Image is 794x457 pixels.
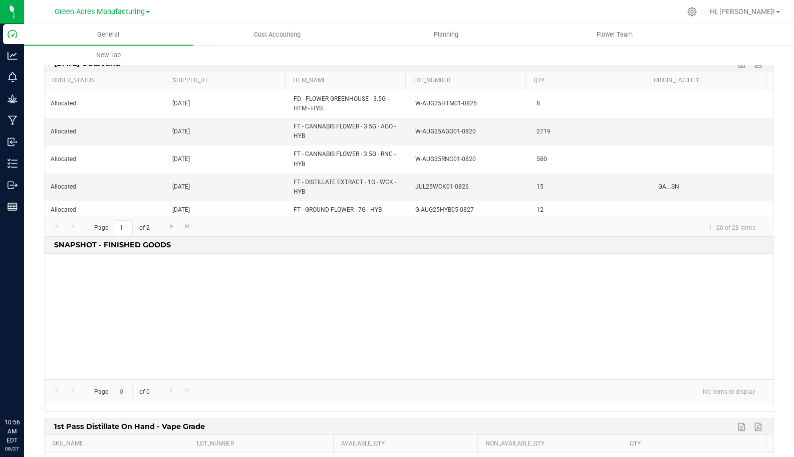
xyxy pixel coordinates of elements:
[293,77,401,85] a: item_name
[8,115,18,125] inline-svg: Manufacturing
[164,220,179,234] a: Go to the next page
[654,77,762,85] a: Origin_Facility
[8,137,18,147] inline-svg: Inbound
[583,30,646,39] span: Flower Team
[240,30,314,39] span: Cost Accounting
[409,145,531,173] td: W-AUG25RNC01-0820
[531,24,699,45] a: Flower Team
[751,420,766,433] a: Export to PDF
[52,418,208,434] span: 1st Pass Distillate on Hand - Vape Grade
[341,440,473,448] a: Available_Qty
[409,90,531,118] td: W-AUG25HTM01-0825
[86,220,158,236] span: Page of 2
[55,8,145,16] span: Green Acres Manufacturing
[84,30,133,39] span: General
[197,440,329,448] a: Lot_Number
[166,90,288,118] td: [DATE]
[700,220,763,235] span: 1 - 20 of 28 items
[534,77,642,85] a: qty
[166,201,288,219] td: [DATE]
[652,174,774,201] td: GA__SN
[86,384,158,399] span: Page of 0
[166,145,288,173] td: [DATE]
[686,7,698,17] div: Manage settings
[288,174,409,201] td: FT - DISTILLATE EXTRACT - 1G - WCK - HYB
[531,201,652,219] td: 12
[10,377,40,407] iframe: Resource center
[288,90,409,118] td: FD - FLOWER GREENHOUSE - 3.5G - HTM - HYB
[45,90,166,118] td: Allocated
[710,8,775,16] span: Hi, [PERSON_NAME]!
[8,51,18,61] inline-svg: Analytics
[45,118,166,145] td: Allocated
[485,440,618,448] a: Non_Available_Qty
[8,159,18,169] inline-svg: Inventory
[8,94,18,104] inline-svg: Grow
[288,145,409,173] td: FT - CANNABIS FLOWER - 3.5G - RNC - HYB
[45,145,166,173] td: Allocated
[52,440,185,448] a: SKU_Name
[115,220,133,236] input: 1
[180,220,195,234] a: Go to the last page
[52,237,174,252] span: SNAPSHOT - FINISHED GOODS
[735,420,750,433] a: Export to Excel
[45,201,166,219] td: Allocated
[52,77,161,85] a: Order_Status
[8,202,18,212] inline-svg: Reports
[193,24,362,45] a: Cost Accounting
[413,77,521,85] a: lot_number
[531,90,652,118] td: 8
[173,77,281,85] a: Shipped_dt
[24,24,193,45] a: General
[83,51,134,60] span: New Tab
[288,201,409,219] td: FT - GROUND FLOWER - 7G - HYB
[30,375,42,387] iframe: Resource center unread badge
[8,180,18,190] inline-svg: Outbound
[420,30,472,39] span: Planning
[166,174,288,201] td: [DATE]
[362,24,531,45] a: Planning
[409,118,531,145] td: W-AUG25AGO01-0820
[24,45,193,66] a: New Tab
[531,174,652,201] td: 15
[695,384,763,399] span: No items to display
[8,29,18,39] inline-svg: Dashboard
[288,118,409,145] td: FT - CANNABIS FLOWER - 3.5G - AGO - HYB
[531,118,652,145] td: 2719
[5,445,20,452] p: 08/27
[531,145,652,173] td: 580
[8,72,18,82] inline-svg: Monitoring
[630,440,762,448] a: Qty
[409,174,531,201] td: JUL25WCK01-0826
[5,418,20,445] p: 10:56 AM EDT
[45,174,166,201] td: Allocated
[166,118,288,145] td: [DATE]
[409,201,531,219] td: G-AUG25HYB05-0827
